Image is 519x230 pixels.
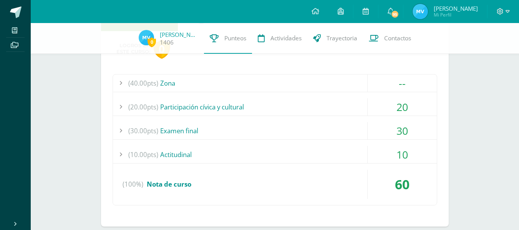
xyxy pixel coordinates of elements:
[139,30,154,45] img: c3400c0e65685a5fdbd3741e02c5c4f3.png
[368,74,437,92] div: --
[147,180,191,189] span: Nota de curso
[113,122,437,139] div: Examen final
[307,23,363,54] a: Trayectoria
[252,23,307,54] a: Actividades
[128,98,158,116] span: (20.00pts)
[413,4,428,19] img: c3400c0e65685a5fdbd3741e02c5c4f3.png
[368,98,437,116] div: 20
[128,146,158,163] span: (10.00pts)
[123,170,143,199] span: (100%)
[434,12,478,18] span: Mi Perfil
[148,37,156,47] span: 0
[363,23,417,54] a: Contactos
[160,31,198,38] a: [PERSON_NAME]
[434,5,478,12] span: [PERSON_NAME]
[160,38,174,46] a: 1406
[204,23,252,54] a: Punteos
[224,34,246,42] span: Punteos
[128,74,158,92] span: (40.00pts)
[270,34,302,42] span: Actividades
[384,34,411,42] span: Contactos
[368,170,437,199] div: 60
[113,98,437,116] div: Participación cívica y cultural
[368,146,437,163] div: 10
[327,34,357,42] span: Trayectoria
[113,74,437,92] div: Zona
[113,146,437,163] div: Actitudinal
[391,10,399,18] span: 95
[128,122,158,139] span: (30.00pts)
[368,122,437,139] div: 30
